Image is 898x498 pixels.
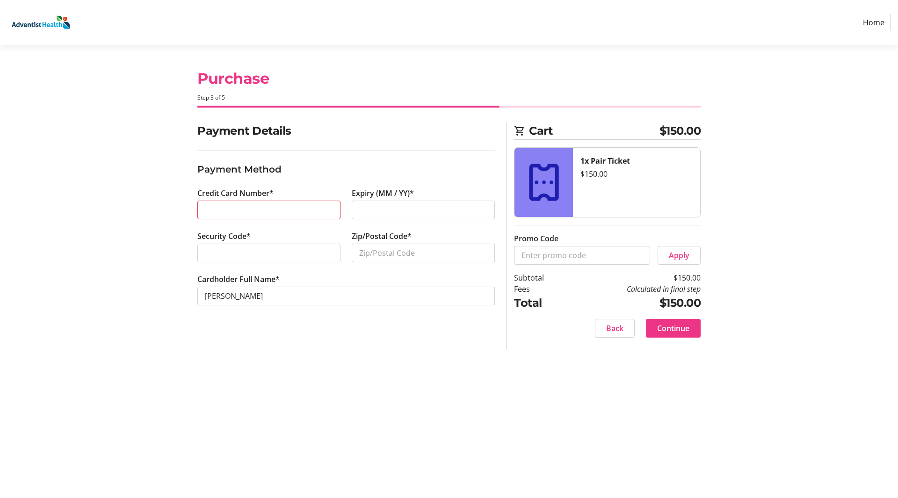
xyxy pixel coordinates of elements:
[568,295,701,311] td: $150.00
[595,319,635,338] button: Back
[580,168,693,180] div: $150.00
[514,272,568,283] td: Subtotal
[857,14,891,31] a: Home
[197,231,251,242] label: Security Code*
[568,283,701,295] td: Calculated in final step
[514,233,558,244] label: Promo Code
[529,123,659,139] span: Cart
[197,274,280,285] label: Cardholder Full Name*
[646,319,701,338] button: Continue
[197,94,701,102] div: Step 3 of 5
[352,231,412,242] label: Zip/Postal Code*
[606,323,623,334] span: Back
[352,188,414,199] label: Expiry (MM / YY)*
[197,287,495,305] input: Card Holder Name
[7,4,74,41] img: Adventist Health's Logo
[197,123,495,139] h2: Payment Details
[197,162,495,176] h3: Payment Method
[197,188,274,199] label: Credit Card Number*
[580,156,630,166] strong: 1x Pair Ticket
[359,204,487,216] iframe: Secure expiration date input frame
[352,244,495,262] input: Zip/Postal Code
[514,246,650,265] input: Enter promo code
[205,204,333,216] iframe: Secure card number input frame
[514,295,568,311] td: Total
[205,247,333,259] iframe: Secure CVC input frame
[659,123,701,139] span: $150.00
[197,67,701,90] h1: Purchase
[657,323,689,334] span: Continue
[514,283,568,295] td: Fees
[568,272,701,283] td: $150.00
[669,250,689,261] span: Apply
[658,246,701,265] button: Apply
